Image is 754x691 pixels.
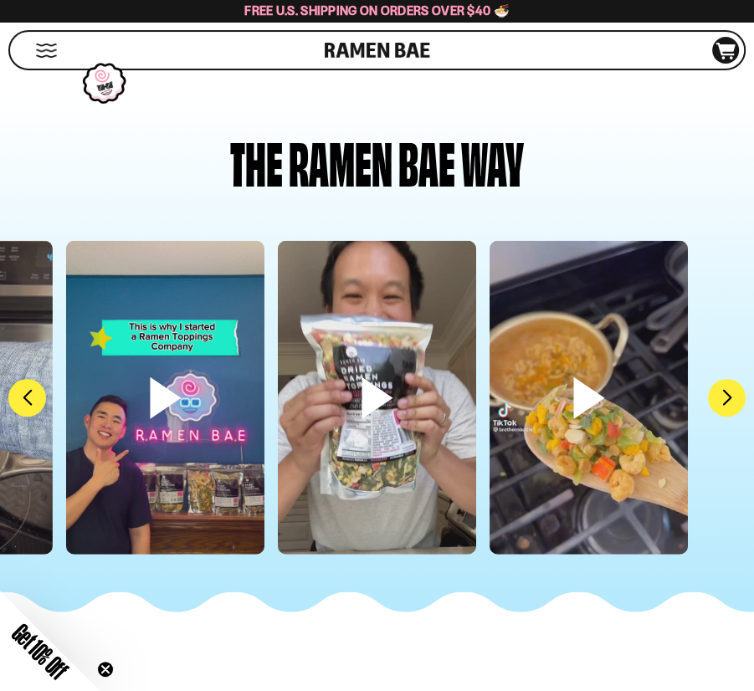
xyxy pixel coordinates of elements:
[230,131,283,192] div: The
[35,44,58,58] button: Mobile Menu Trigger
[244,3,510,18] span: Free U.S. Shipping on Orders over $40 🍜
[461,131,524,192] div: way
[289,131,392,192] div: Ramen
[8,379,46,417] button: Previous
[708,379,746,417] button: Next
[8,618,73,683] span: Get 10% Off
[97,661,114,678] button: Close teaser
[398,131,455,192] div: Bae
